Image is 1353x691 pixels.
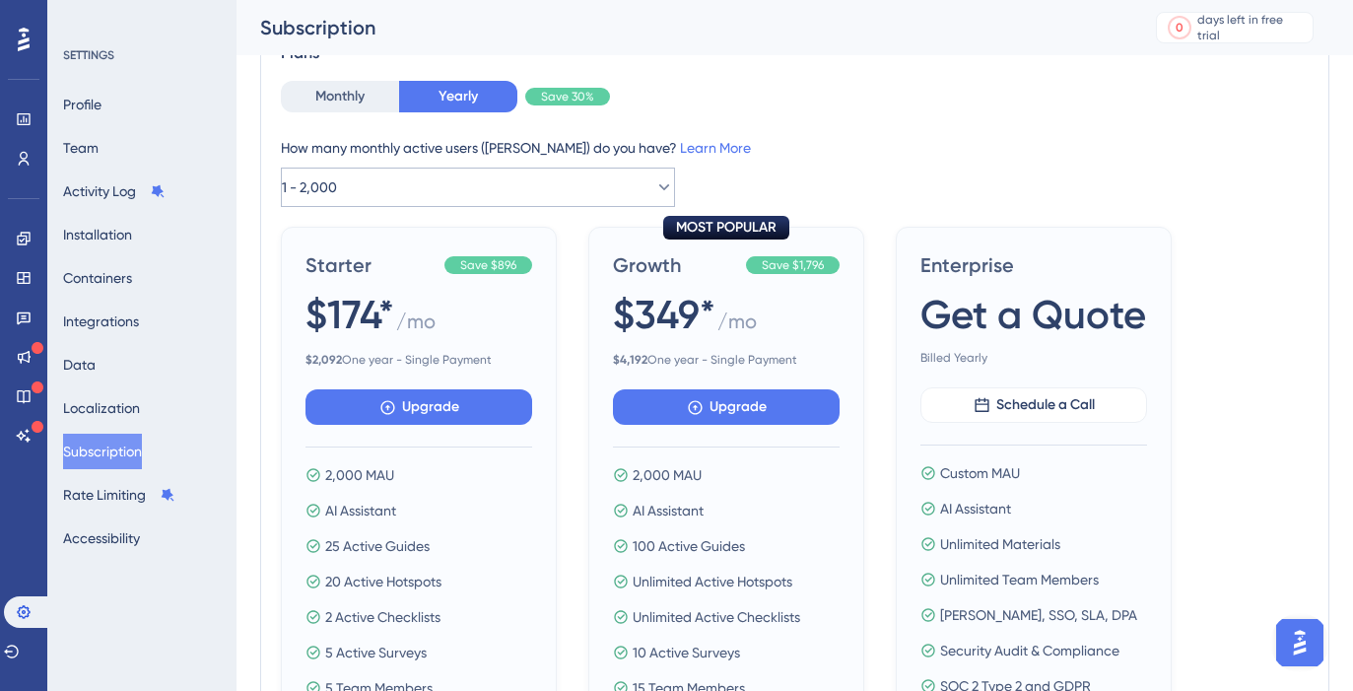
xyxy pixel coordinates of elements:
[63,47,223,63] div: SETTINGS
[613,389,840,425] button: Upgrade
[940,568,1099,591] span: Unlimited Team Members
[63,260,132,296] button: Containers
[940,497,1011,520] span: AI Assistant
[402,395,459,419] span: Upgrade
[613,287,715,342] span: $349*
[305,287,394,342] span: $174*
[63,477,175,513] button: Rate Limiting
[920,287,1146,342] span: Get a Quote
[325,605,440,629] span: 2 Active Checklists
[63,87,101,122] button: Profile
[996,393,1095,417] span: Schedule a Call
[63,304,139,339] button: Integrations
[920,350,1147,366] span: Billed Yearly
[633,463,702,487] span: 2,000 MAU
[305,352,532,368] span: One year - Single Payment
[680,140,751,156] a: Learn More
[325,570,441,593] span: 20 Active Hotspots
[1176,20,1184,35] div: 0
[1270,613,1329,672] iframe: UserGuiding AI Assistant Launcher
[281,81,399,112] button: Monthly
[633,641,740,664] span: 10 Active Surveys
[282,175,337,199] span: 1 - 2,000
[940,639,1119,662] span: Security Audit & Compliance
[613,251,738,279] span: Growth
[305,353,342,367] b: $ 2,092
[396,308,436,344] span: / mo
[663,216,789,240] div: MOST POPULAR
[1197,12,1307,43] div: days left in free trial
[260,14,1107,41] div: Subscription
[633,605,800,629] span: Unlimited Active Checklists
[305,389,532,425] button: Upgrade
[305,251,437,279] span: Starter
[710,395,767,419] span: Upgrade
[633,499,704,522] span: AI Assistant
[717,308,757,344] span: / mo
[63,173,166,209] button: Activity Log
[63,217,132,252] button: Installation
[460,257,516,273] span: Save $896
[613,353,647,367] b: $ 4,192
[920,387,1147,423] button: Schedule a Call
[63,390,140,426] button: Localization
[281,136,1309,160] div: How many monthly active users ([PERSON_NAME]) do you have?
[633,534,745,558] span: 100 Active Guides
[325,499,396,522] span: AI Assistant
[281,168,675,207] button: 1 - 2,000
[63,434,142,469] button: Subscription
[940,532,1060,556] span: Unlimited Materials
[541,89,594,104] span: Save 30%
[762,257,824,273] span: Save $1,796
[325,641,427,664] span: 5 Active Surveys
[920,251,1147,279] span: Enterprise
[940,461,1020,485] span: Custom MAU
[325,463,394,487] span: 2,000 MAU
[63,347,96,382] button: Data
[63,130,99,166] button: Team
[613,352,840,368] span: One year - Single Payment
[940,603,1137,627] span: [PERSON_NAME], SSO, SLA, DPA
[633,570,792,593] span: Unlimited Active Hotspots
[325,534,430,558] span: 25 Active Guides
[63,520,140,556] button: Accessibility
[399,81,517,112] button: Yearly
